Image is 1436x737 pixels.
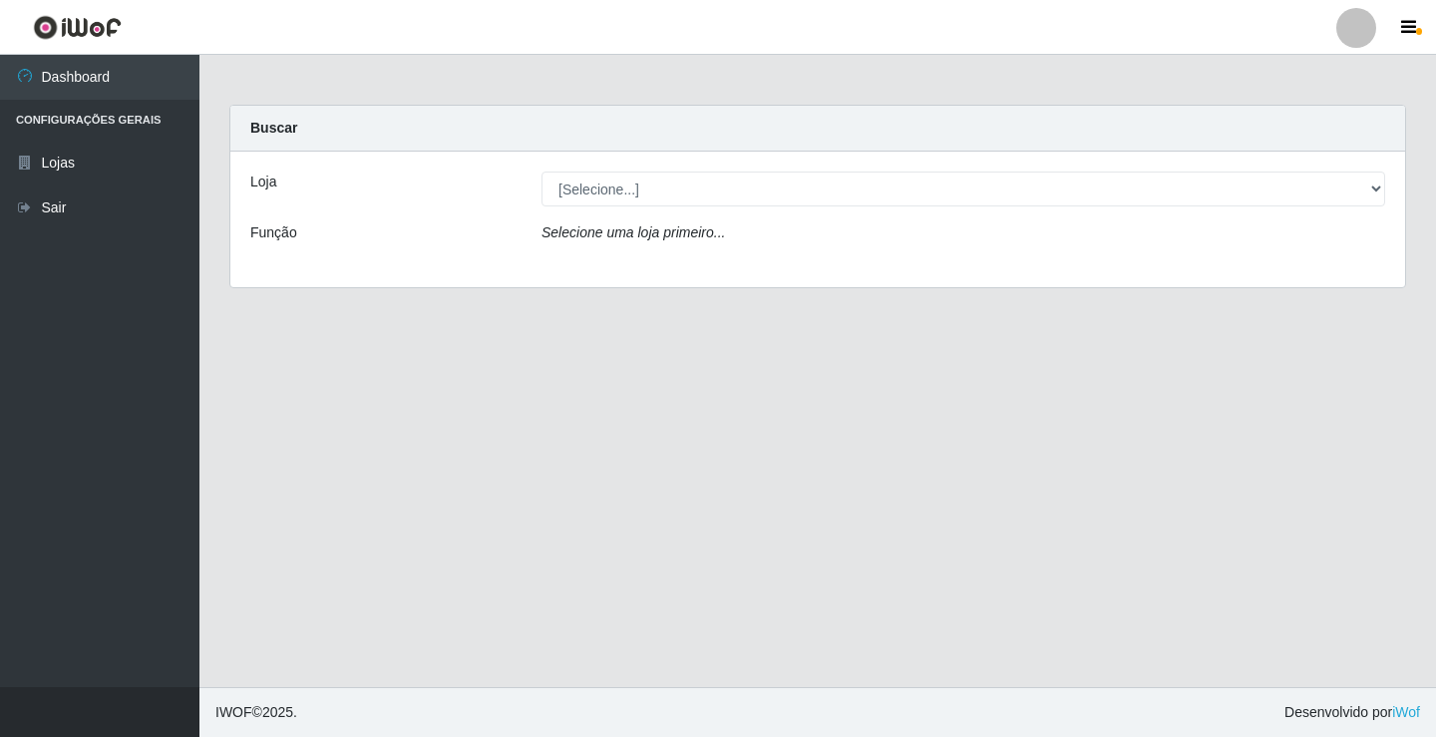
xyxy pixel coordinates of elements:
label: Loja [250,172,276,192]
a: iWof [1392,704,1420,720]
i: Selecione uma loja primeiro... [541,224,725,240]
span: © 2025 . [215,702,297,723]
strong: Buscar [250,120,297,136]
label: Função [250,222,297,243]
span: Desenvolvido por [1284,702,1420,723]
span: IWOF [215,704,252,720]
img: CoreUI Logo [33,15,122,40]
